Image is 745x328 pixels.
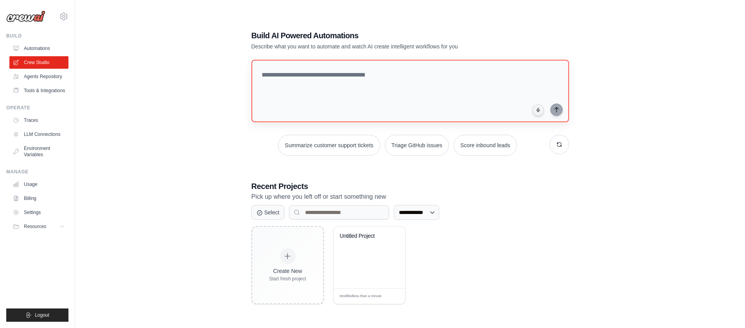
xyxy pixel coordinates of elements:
[386,293,393,299] span: Edit
[340,233,387,240] div: Untitled Project
[251,43,514,50] p: Describe what you want to automate and watch AI create intelligent workflows for you
[6,105,68,111] div: Operate
[532,104,544,116] button: Click to speak your automation idea
[6,33,68,39] div: Build
[251,192,569,202] p: Pick up where you left off or start something new
[269,276,306,282] div: Start fresh project
[385,135,449,156] button: Triage GitHub issues
[340,294,382,299] span: Modified less than a minute
[9,114,68,127] a: Traces
[549,135,569,154] button: Get new suggestions
[251,30,514,41] h1: Build AI Powered Automations
[251,181,569,192] h3: Recent Projects
[9,84,68,97] a: Tools & Integrations
[9,128,68,141] a: LLM Connections
[24,223,46,230] span: Resources
[6,169,68,175] div: Manage
[9,56,68,69] a: Crew Studio
[9,178,68,191] a: Usage
[6,11,45,22] img: Logo
[9,220,68,233] button: Resources
[9,42,68,55] a: Automations
[278,135,380,156] button: Summarize customer support tickets
[9,70,68,83] a: Agents Repository
[6,308,68,322] button: Logout
[269,267,306,275] div: Create New
[35,312,49,318] span: Logout
[9,142,68,161] a: Environment Variables
[251,205,285,220] button: Select
[454,135,517,156] button: Score inbound leads
[9,206,68,219] a: Settings
[9,192,68,205] a: Billing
